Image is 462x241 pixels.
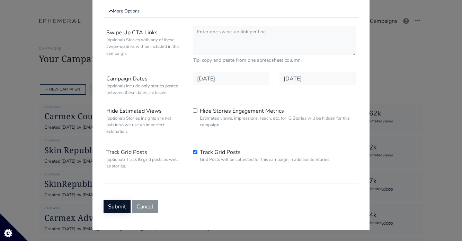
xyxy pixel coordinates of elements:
small: (optional) Include only stories posted between these dates, inclusive. [106,83,183,96]
input: Date in YYYY-MM-DD format [279,72,356,85]
small: (optional) Stories with any of these swipe-up links will be included in this campaign. [106,37,183,57]
button: Cancel [132,200,158,213]
label: Hide Estimated Views [101,104,188,138]
label: Track Grid Posts [200,148,330,163]
button: Submit [104,200,131,213]
input: Date in YYYY-MM-DD format [193,72,269,85]
label: Campaign Dates [101,72,188,98]
small: (optional) Track IG grid posts as well as stories. [106,156,183,170]
label: Track Grid Posts [101,146,188,172]
small: Tip: copy and paste from one spreadsheet column. [193,57,356,64]
small: (optional) Stories insights are not public so we use an imperfect estimation. [106,115,183,135]
input: Hide Stories Engagement MetricsEstimated views, impressions, reach, etc. for IG Stories will be h... [193,108,197,113]
input: Track Grid PostsGrid Posts will be collected for this campaign in addition to Stories. [193,150,197,154]
small: Grid Posts will be collected for this campaign in addition to Stories. [200,156,330,163]
label: Hide Stories Engagement Metrics [200,107,356,128]
label: Swipe Up CTA Links [101,26,188,64]
a: More Options [104,5,358,18]
small: Estimated views, impressions, reach, etc. for IG Stories will be hidden for this campaign. [200,115,356,128]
